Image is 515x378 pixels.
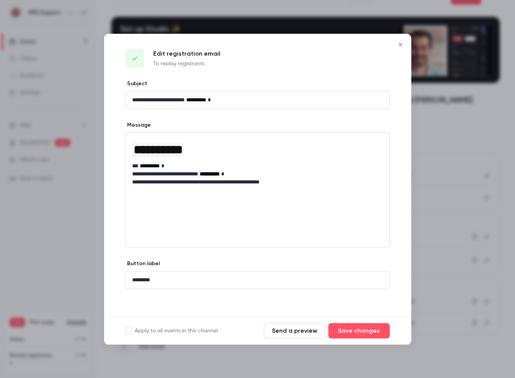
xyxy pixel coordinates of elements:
button: Close [393,37,408,52]
p: To replay registrants [153,60,220,68]
label: Button label [126,260,160,267]
label: Apply to all events in this channel [126,327,218,335]
button: Send a preview [264,323,325,338]
label: Subject [126,80,147,87]
label: Message [126,121,151,129]
div: editor [126,91,389,109]
div: editor [126,271,389,289]
div: editor [126,133,389,191]
p: Edit registration email [153,49,220,58]
button: Save changes [328,323,390,338]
